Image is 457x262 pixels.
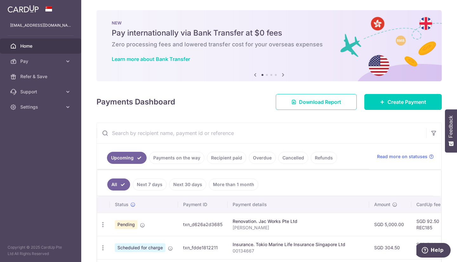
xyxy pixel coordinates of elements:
span: Scheduled for charge [115,243,165,252]
a: Cancelled [278,152,308,164]
a: Learn more about Bank Transfer [112,56,190,62]
td: SGD 304.50 [369,236,411,259]
p: [PERSON_NAME] [233,225,364,231]
td: SGD 5,000.00 [369,213,411,236]
p: [EMAIL_ADDRESS][DOMAIN_NAME] [10,22,71,29]
button: Feedback - Show survey [445,109,457,152]
span: CardUp fee [416,201,440,208]
iframe: Opens a widget where you can find more information [416,243,451,259]
td: txn_fdde1812211 [178,236,228,259]
img: CardUp [8,5,39,13]
td: SGD 92.50 REC185 [411,213,453,236]
h4: Payments Dashboard [96,96,175,108]
a: Next 30 days [169,178,206,191]
span: Pending [115,220,137,229]
a: All [107,178,130,191]
span: Pay [20,58,62,64]
a: Recipient paid [207,152,246,164]
a: More than 1 month [209,178,258,191]
div: Renovation. Jac Works Pte Ltd [233,218,364,225]
span: Settings [20,104,62,110]
div: Insurance. Tokio Marine Life Insurance Singapore Ltd [233,241,364,248]
span: Download Report [299,98,341,106]
span: Create Payment [387,98,426,106]
a: Read more on statuses [377,153,434,160]
span: Status [115,201,129,208]
td: txn_d626a2d3685 [178,213,228,236]
span: Feedback [448,116,454,138]
span: Refer & Save [20,73,62,80]
th: Payment details [228,196,369,213]
span: Support [20,89,62,95]
a: Payments on the way [149,152,204,164]
h5: Pay internationally via Bank Transfer at $0 fees [112,28,427,38]
a: Upcoming [107,152,147,164]
p: NEW [112,20,427,25]
a: Refunds [311,152,337,164]
span: Home [20,43,62,49]
span: Amount [374,201,390,208]
p: 00134667 [233,248,364,254]
img: Bank transfer banner [96,10,442,81]
a: Download Report [276,94,357,110]
a: Next 7 days [133,178,167,191]
a: Create Payment [364,94,442,110]
h6: Zero processing fees and lowered transfer cost for your overseas expenses [112,41,427,48]
span: Read more on statuses [377,153,427,160]
td: SGD 5.63 REC185 [411,236,453,259]
input: Search by recipient name, payment id or reference [97,123,426,143]
a: Overdue [249,152,276,164]
th: Payment ID [178,196,228,213]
